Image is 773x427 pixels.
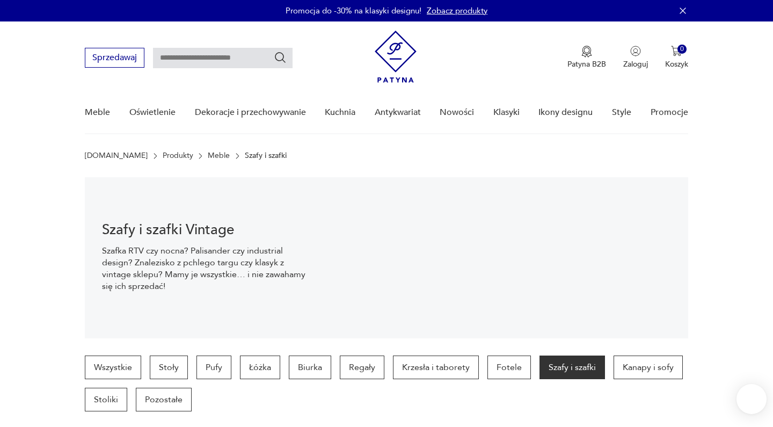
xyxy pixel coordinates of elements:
[630,46,641,56] img: Ikonka użytkownika
[665,59,688,69] p: Koszyk
[274,51,287,64] button: Szukaj
[85,55,144,62] a: Sprzedawaj
[325,92,355,133] a: Kuchnia
[102,223,309,236] h1: Szafy i szafki Vintage
[612,92,631,133] a: Style
[671,46,682,56] img: Ikona koszyka
[623,59,648,69] p: Zaloguj
[129,92,176,133] a: Oświetlenie
[736,384,767,414] iframe: Smartsupp widget button
[196,356,231,379] a: Pufy
[245,151,287,160] p: Szafy i szafki
[623,46,648,69] button: Zaloguj
[208,151,230,160] a: Meble
[538,92,593,133] a: Ikony designu
[567,59,606,69] p: Patyna B2B
[393,356,479,379] a: Krzesła i taborety
[150,356,188,379] a: Stoły
[567,46,606,69] button: Patyna B2B
[136,388,192,411] a: Pozostałe
[487,356,531,379] a: Fotele
[340,356,384,379] a: Regały
[102,245,309,292] p: Szafka RTV czy nocna? Palisander czy industrial design? Znalezisko z pchlego targu czy klasyk z v...
[85,388,127,411] a: Stoliki
[375,92,421,133] a: Antykwariat
[427,5,487,16] a: Zobacz produkty
[85,92,110,133] a: Meble
[440,92,474,133] a: Nowości
[195,92,306,133] a: Dekoracje i przechowywanie
[163,151,193,160] a: Produkty
[85,151,148,160] a: [DOMAIN_NAME]
[375,31,417,83] img: Patyna - sklep z meblami i dekoracjami vintage
[614,356,683,379] a: Kanapy i sofy
[85,356,141,379] a: Wszystkie
[539,356,605,379] a: Szafy i szafki
[651,92,688,133] a: Promocje
[581,46,592,57] img: Ikona medalu
[85,48,144,68] button: Sprzedawaj
[289,356,331,379] a: Biurka
[567,46,606,69] a: Ikona medaluPatyna B2B
[665,46,688,69] button: 0Koszyk
[677,45,687,54] div: 0
[240,356,280,379] a: Łóżka
[286,5,421,16] p: Promocja do -30% na klasyki designu!
[493,92,520,133] a: Klasyki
